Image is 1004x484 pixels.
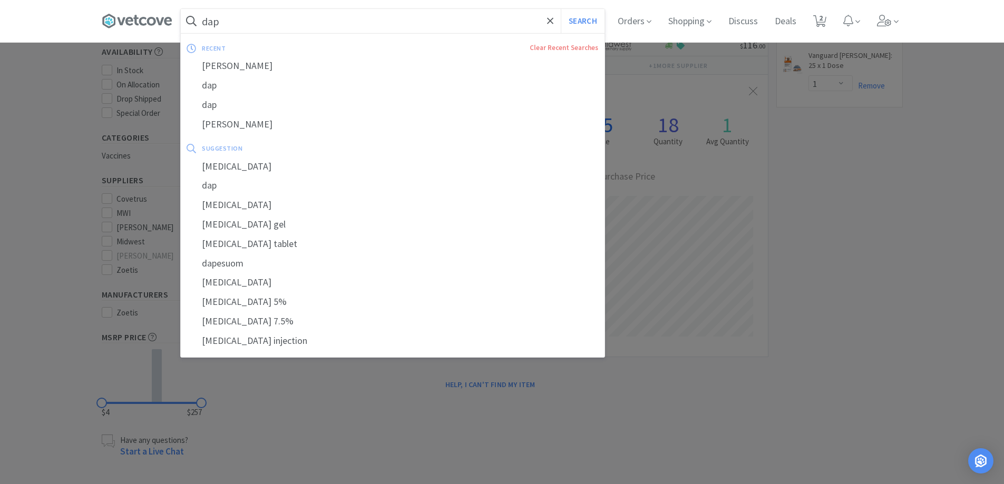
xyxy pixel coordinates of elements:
div: dapesuom [181,254,605,273]
div: [MEDICAL_DATA] [181,157,605,176]
div: suggestion [202,140,420,156]
div: recent [202,40,377,56]
div: [MEDICAL_DATA] 5% [181,292,605,312]
div: [MEDICAL_DATA] 7.5% [181,312,605,331]
a: Clear Recent Searches [530,43,598,52]
div: [PERSON_NAME] [181,115,605,134]
div: Open Intercom Messenger [968,448,993,473]
div: dap [181,176,605,195]
div: dap [181,76,605,95]
input: Search by item, sku, manufacturer, ingredient, size... [181,9,605,33]
a: Deals [771,17,801,26]
div: [MEDICAL_DATA] [181,273,605,292]
a: 2 [809,18,831,27]
div: [MEDICAL_DATA] [181,195,605,215]
div: [MEDICAL_DATA] tablet [181,234,605,254]
div: dap [181,95,605,115]
div: [MEDICAL_DATA] gel [181,215,605,234]
a: Discuss [724,17,762,26]
button: Search [561,9,605,33]
div: [MEDICAL_DATA] injection [181,331,605,351]
div: [PERSON_NAME] [181,56,605,76]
